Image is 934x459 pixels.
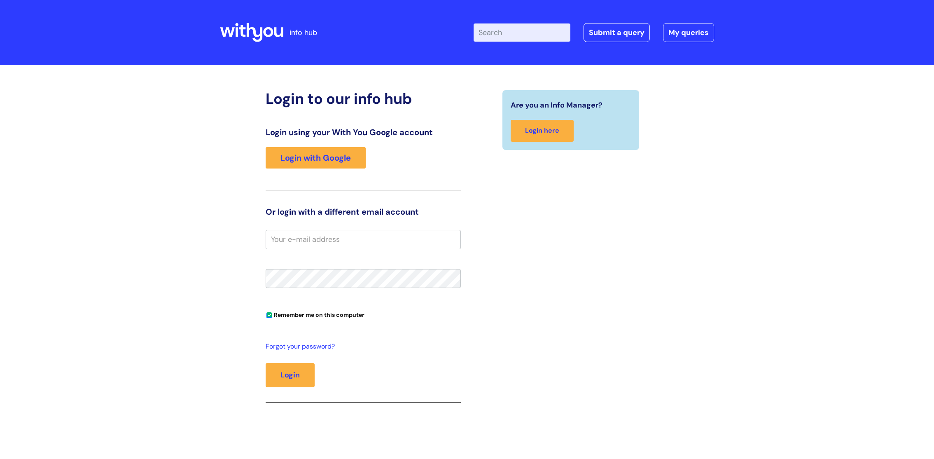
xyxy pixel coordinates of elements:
[266,147,366,169] a: Login with Google
[266,230,461,249] input: Your e-mail address
[266,363,315,387] button: Login
[474,23,570,42] input: Search
[266,313,272,318] input: Remember me on this computer
[266,207,461,217] h3: Or login with a different email account
[663,23,714,42] a: My queries
[290,26,317,39] p: info hub
[584,23,650,42] a: Submit a query
[266,309,364,318] label: Remember me on this computer
[511,98,602,112] span: Are you an Info Manager?
[511,120,574,142] a: Login here
[266,341,457,353] a: Forgot your password?
[266,127,461,137] h3: Login using your With You Google account
[266,308,461,321] div: You can uncheck this option if you're logging in from a shared device
[266,90,461,108] h2: Login to our info hub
